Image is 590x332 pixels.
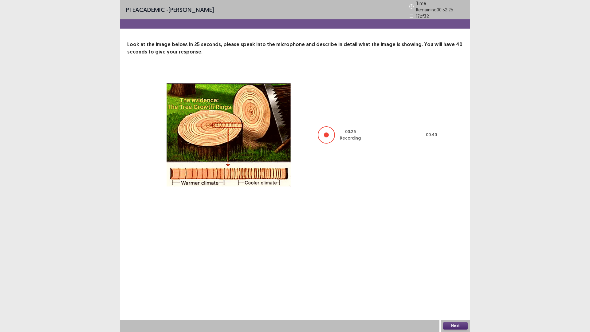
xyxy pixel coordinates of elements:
p: 17 of 32 [416,13,429,19]
p: 00 : 40 [426,132,437,138]
p: 00 : 26 [345,128,356,135]
p: - [PERSON_NAME] [126,5,214,14]
span: PTE academic [126,6,165,14]
button: Next [443,322,468,330]
img: image-description [152,70,305,200]
p: Recording [340,135,361,141]
p: Look at the image below. In 25 seconds, please speak into the microphone and describe in detail w... [127,41,463,56]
